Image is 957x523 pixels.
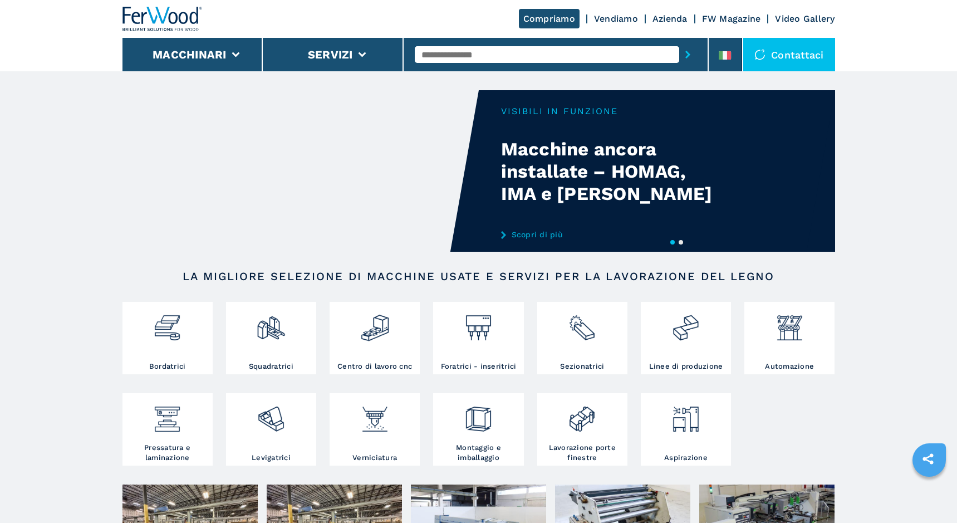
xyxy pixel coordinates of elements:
[249,361,293,372] h3: Squadratrici
[775,13,835,24] a: Video Gallery
[671,396,700,434] img: aspirazione_1.png
[641,393,731,466] a: Aspirazione
[153,305,182,343] img: bordatrici_1.png
[256,396,286,434] img: levigatrici_2.png
[540,443,625,463] h3: Lavorazione porte finestre
[226,302,316,374] a: Squadratrici
[649,361,723,372] h3: Linee di produzione
[652,13,688,24] a: Azienda
[122,90,479,252] video: Your browser does not support the video tag.
[308,48,353,61] button: Servizi
[433,393,523,466] a: Montaggio e imballaggio
[352,453,397,463] h3: Verniciatura
[153,396,182,434] img: pressa-strettoia.png
[560,361,604,372] h3: Sezionatrici
[775,305,804,343] img: automazione.png
[914,445,942,473] a: sharethis
[519,9,580,28] a: Compriamo
[252,453,291,463] h3: Levigatrici
[754,49,765,60] img: Contattaci
[537,393,627,466] a: Lavorazione porte finestre
[464,396,493,434] img: montaggio_imballaggio_2.png
[256,305,286,343] img: squadratrici_2.png
[441,361,517,372] h3: Foratrici - inseritrici
[330,393,420,466] a: Verniciatura
[153,48,227,61] button: Macchinari
[330,302,420,374] a: Centro di lavoro cnc
[671,305,700,343] img: linee_di_produzione_2.png
[567,305,597,343] img: sezionatrici_2.png
[765,361,814,372] h3: Automazione
[641,302,731,374] a: Linee di produzione
[436,443,521,463] h3: Montaggio e imballaggio
[158,270,799,283] h2: LA MIGLIORE SELEZIONE DI MACCHINE USATE E SERVIZI PER LA LAVORAZIONE DEL LEGNO
[501,230,719,239] a: Scopri di più
[679,42,696,67] button: submit-button
[337,361,412,372] h3: Centro di lavoro cnc
[744,302,835,374] a: Automazione
[122,7,203,31] img: Ferwood
[122,302,213,374] a: Bordatrici
[125,443,210,463] h3: Pressatura e laminazione
[360,305,390,343] img: centro_di_lavoro_cnc_2.png
[464,305,493,343] img: foratrici_inseritrici_2.png
[679,240,683,245] button: 2
[594,13,638,24] a: Vendiamo
[670,240,675,245] button: 1
[149,361,186,372] h3: Bordatrici
[360,396,390,434] img: verniciatura_1.png
[664,453,708,463] h3: Aspirazione
[702,13,761,24] a: FW Magazine
[743,38,835,71] div: Contattaci
[910,473,949,515] iframe: Chat
[537,302,627,374] a: Sezionatrici
[433,302,523,374] a: Foratrici - inseritrici
[122,393,213,466] a: Pressatura e laminazione
[567,396,597,434] img: lavorazione_porte_finestre_2.png
[226,393,316,466] a: Levigatrici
